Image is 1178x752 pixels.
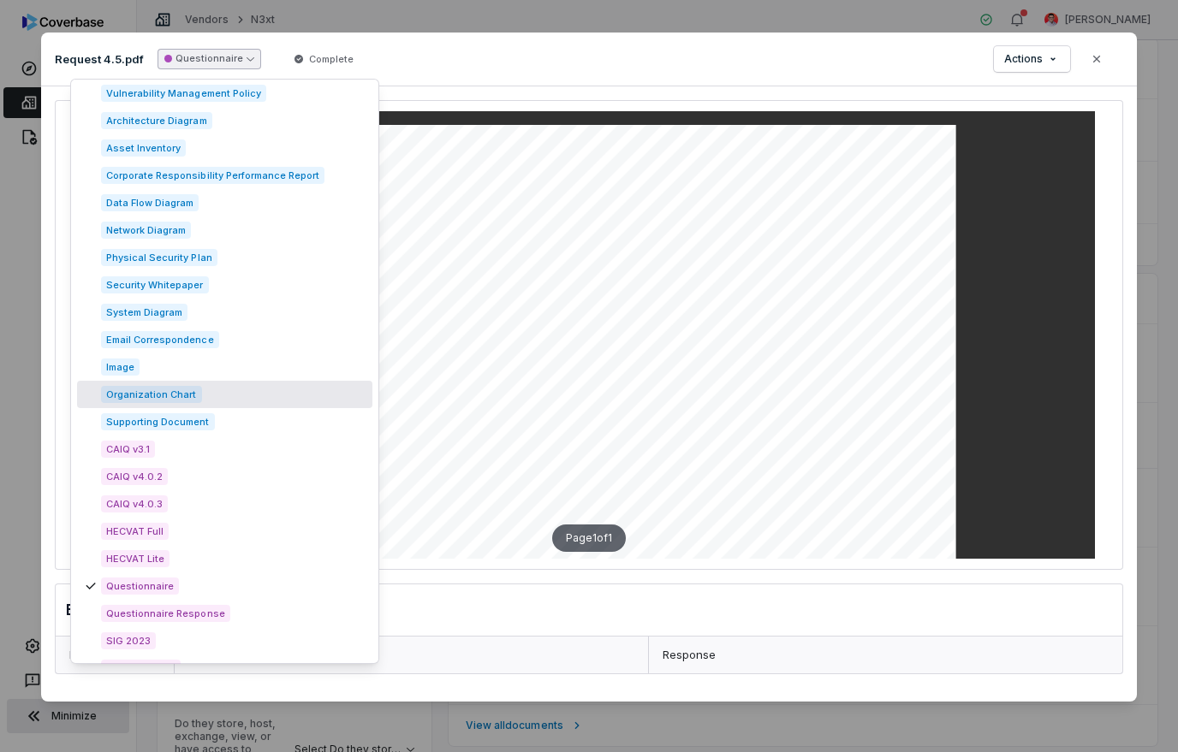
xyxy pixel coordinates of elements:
[101,386,202,403] span: Organization Chart
[101,441,155,458] span: CAIQ v3.1
[101,85,266,102] span: Vulnerability Management Policy
[101,632,156,649] span: SIG 2023
[101,468,168,485] span: CAIQ v4.0.2
[101,276,209,293] span: Security Whitepaper
[101,304,187,321] span: System Diagram
[101,660,181,677] span: SIG Core 2022
[66,598,314,622] h3: Extracted Questions & Responses
[994,46,1070,72] button: Actions
[552,524,626,552] div: Page 1 of 1
[101,331,219,348] span: Email Correspondence
[174,637,648,674] div: Question
[56,637,174,674] div: ID
[648,637,1122,674] div: Response
[101,550,170,567] span: HECVAT Lite
[101,194,199,211] span: Data Flow Diagram
[101,413,215,430] span: Supporting Document
[101,112,212,129] span: Architecture Diagram
[55,51,144,67] p: Request 4.5.pdf
[101,523,169,540] span: HECVAT Full
[158,49,261,69] button: Questionnaire
[101,167,324,184] span: Corporate Responsibility Performance Report
[101,495,168,512] span: CAIQ v4.0.3
[101,605,230,622] span: Questionnaire Response
[101,249,217,266] span: Physical Security Plan
[101,139,186,157] span: Asset Inventory
[1004,52,1043,66] span: Actions
[101,577,179,595] span: Questionnaire
[101,358,140,376] span: Image
[309,52,354,66] span: Complete
[101,222,191,239] span: Network Diagram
